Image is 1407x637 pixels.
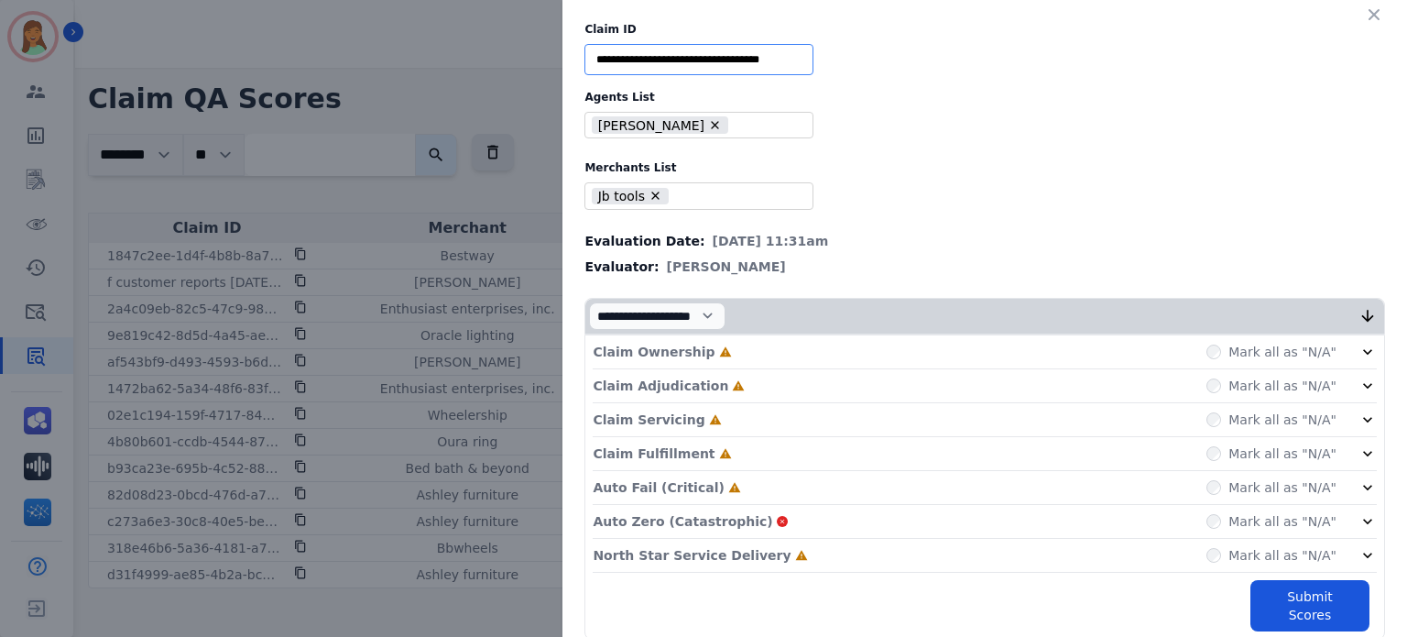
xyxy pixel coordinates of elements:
[649,189,662,203] button: Remove Jb tools
[584,22,1385,37] label: Claim ID
[584,160,1385,175] label: Merchants List
[592,116,728,134] li: [PERSON_NAME]
[593,445,714,463] p: Claim Fulfillment
[1228,512,1336,531] label: Mark all as "N/A"
[589,115,802,137] ul: selected options
[589,185,802,207] ul: selected options
[1228,445,1336,463] label: Mark all as "N/A"
[593,512,772,531] p: Auto Zero (Catastrophic)
[593,343,714,361] p: Claim Ownership
[593,546,791,565] p: North Star Service Delivery
[584,258,1385,276] div: Evaluator:
[592,188,669,205] li: Jb tools
[593,411,704,429] p: Claim Servicing
[1228,411,1336,429] label: Mark all as "N/A"
[584,90,1385,104] label: Agents List
[584,232,1385,250] div: Evaluation Date:
[713,232,829,250] span: [DATE] 11:31am
[667,258,786,276] span: [PERSON_NAME]
[1228,377,1336,395] label: Mark all as "N/A"
[1228,478,1336,497] label: Mark all as "N/A"
[708,118,722,132] button: Remove DeShawn Surabian
[1228,546,1336,565] label: Mark all as "N/A"
[1228,343,1336,361] label: Mark all as "N/A"
[1250,580,1369,632] button: Submit Scores
[593,478,724,497] p: Auto Fail (Critical)
[593,377,728,395] p: Claim Adjudication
